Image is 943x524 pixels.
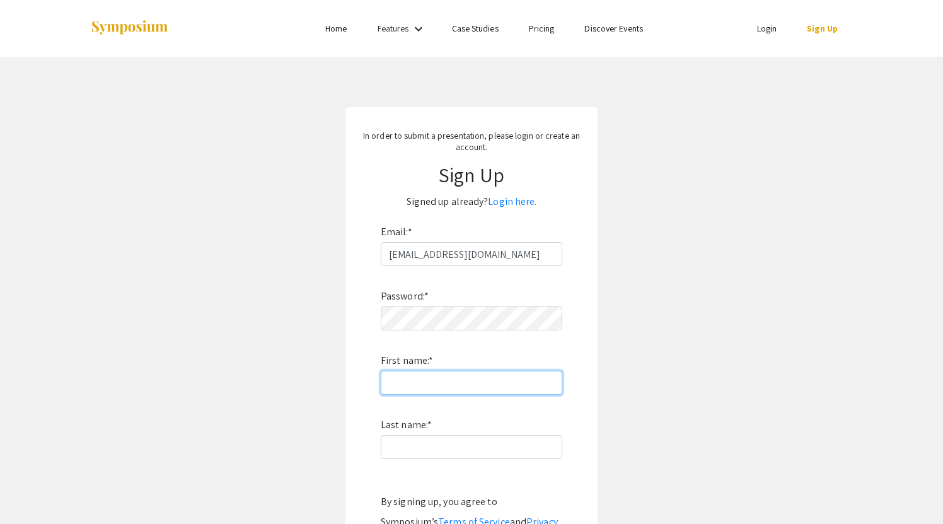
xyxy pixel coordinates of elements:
[452,23,499,34] a: Case Studies
[90,20,169,37] img: Symposium by ForagerOne
[584,23,643,34] a: Discover Events
[358,163,585,187] h1: Sign Up
[411,21,426,37] mat-icon: Expand Features list
[378,23,409,34] a: Features
[757,23,777,34] a: Login
[488,195,536,208] a: Login here.
[358,192,585,212] p: Signed up already?
[358,130,585,153] p: In order to submit a presentation, please login or create an account.
[529,23,555,34] a: Pricing
[381,222,412,242] label: Email:
[325,23,347,34] a: Home
[381,415,432,435] label: Last name:
[381,286,429,306] label: Password:
[807,23,838,34] a: Sign Up
[381,351,433,371] label: First name:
